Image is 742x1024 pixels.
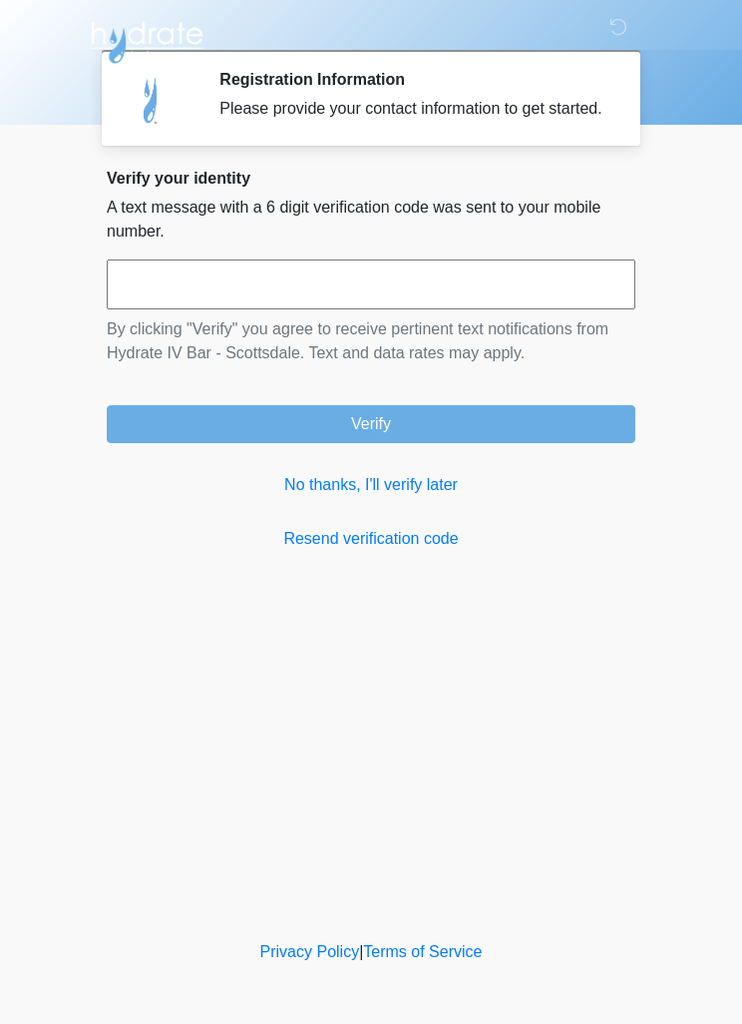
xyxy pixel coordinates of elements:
button: Verify [107,405,635,443]
img: Hydrate IV Bar - Scottsdale Logo [87,15,206,65]
a: Privacy Policy [260,943,360,960]
p: By clicking "Verify" you agree to receive pertinent text notifications from Hydrate IV Bar - Scot... [107,317,635,365]
img: Agent Avatar [122,70,182,130]
a: Resend verification code [107,527,635,551]
h2: Verify your identity [107,169,635,188]
div: Please provide your contact information to get started. [219,97,605,121]
a: No thanks, I'll verify later [107,473,635,497]
p: A text message with a 6 digit verification code was sent to your mobile number. [107,196,635,244]
a: | [359,943,363,960]
a: Terms of Service [363,943,482,960]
